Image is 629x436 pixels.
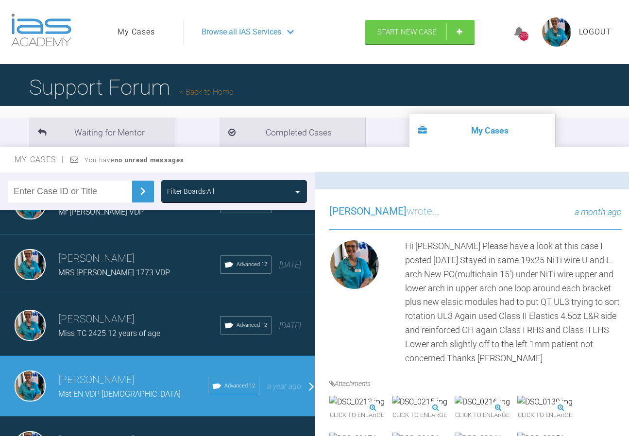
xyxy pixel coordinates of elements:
span: Start New Case [377,28,437,36]
h1: Support Forum [29,70,233,104]
img: DSC_0213.jpg [329,396,385,408]
span: [PERSON_NAME] [329,205,407,217]
img: DSC_0139.jpg [517,396,573,408]
h3: [PERSON_NAME] [58,251,220,267]
h4: Attachments [329,378,622,389]
span: Advanced 12 [224,382,255,390]
span: [DATE] [279,321,301,330]
span: You have [85,156,184,164]
img: DSC_0215.jpg [392,396,447,408]
img: Åsa Ulrika Linnea Feneley [15,249,46,280]
img: Åsa Ulrika Linnea Feneley [15,370,46,402]
h3: [PERSON_NAME] [58,372,208,388]
img: Åsa Ulrika Linnea Feneley [15,310,46,341]
span: Mr [PERSON_NAME] VDP [58,207,144,217]
li: Waiting for Mentor [29,117,175,147]
li: My Cases [409,114,555,147]
h3: [PERSON_NAME] [58,311,220,328]
li: Completed Cases [220,117,365,147]
a: Logout [579,26,612,38]
span: Advanced 12 [237,260,267,269]
span: Miss TC 2425 12 years of age [58,329,160,338]
span: a year ago [267,382,301,391]
span: Advanced 12 [237,321,267,330]
input: Enter Case ID or Title [8,181,132,202]
img: chevronRight.28bd32b0.svg [135,184,151,199]
span: Mst EN VDP [DEMOGRAPHIC_DATA] [58,389,181,399]
div: 5259 [519,32,528,41]
span: My Cases [15,155,65,164]
strong: no unread messages [115,156,184,164]
span: MRS [PERSON_NAME] 1773 VDP [58,268,170,277]
a: My Cases [118,26,155,38]
img: profile.png [542,17,571,47]
span: Click to enlarge [392,408,447,423]
span: [DATE] [279,260,301,269]
span: Browse all IAS Services [202,26,281,38]
div: Filter Boards: All [167,186,214,197]
span: Click to enlarge [329,408,385,423]
img: Åsa Ulrika Linnea Feneley [329,239,380,290]
img: logo-light.3e3ef733.png [11,14,71,47]
div: Hi [PERSON_NAME] Please have a look at this case I posted [DATE] Stayed in same 19x25 NiTi wire U... [405,239,622,365]
a: Start New Case [365,20,475,44]
img: DSC_0216.jpg [455,396,510,408]
span: a month ago [575,207,622,217]
span: Click to enlarge [517,408,573,423]
h3: wrote... [329,203,440,220]
span: Click to enlarge [455,408,510,423]
a: Back to Home [180,87,233,97]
